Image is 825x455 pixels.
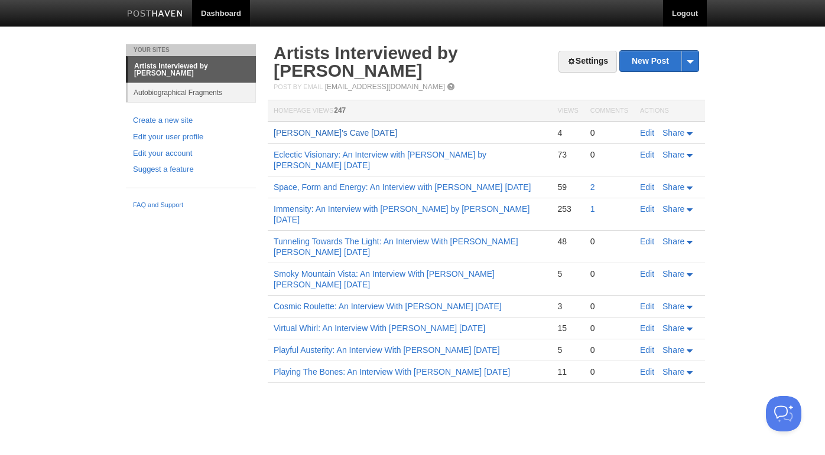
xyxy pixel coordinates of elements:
[590,149,628,160] div: 0
[557,204,578,214] div: 253
[662,269,684,279] span: Share
[557,127,578,138] div: 4
[640,237,654,246] a: Edit
[126,44,256,56] li: Your Sites
[590,345,628,355] div: 0
[662,367,684,377] span: Share
[274,182,531,192] a: Space, Form and Energy: An Interview with [PERSON_NAME] [DATE]
[133,131,249,143] a: Edit your user profile
[640,182,654,192] a: Edit
[620,51,699,71] a: New Post
[558,51,617,73] a: Settings
[557,345,578,355] div: 5
[274,83,323,90] span: Post by Email
[557,323,578,333] div: 15
[590,127,628,138] div: 0
[334,106,346,114] span: 247
[640,323,654,333] a: Edit
[551,100,584,122] th: Views
[640,150,654,159] a: Edit
[662,182,684,192] span: Share
[662,323,684,333] span: Share
[274,345,500,355] a: Playful Austerity: An Interview With [PERSON_NAME] [DATE]
[640,204,654,214] a: Edit
[662,345,684,355] span: Share
[590,301,628,312] div: 0
[325,83,445,91] a: [EMAIL_ADDRESS][DOMAIN_NAME]
[640,367,654,377] a: Edit
[584,100,634,122] th: Comments
[662,237,684,246] span: Share
[133,163,249,176] a: Suggest a feature
[128,57,256,83] a: Artists Interviewed by [PERSON_NAME]
[662,128,684,138] span: Share
[127,10,183,19] img: Posthaven-bar
[128,83,256,102] a: Autobiographical Fragments
[590,323,628,333] div: 0
[590,366,628,377] div: 0
[590,269,628,279] div: 0
[662,204,684,214] span: Share
[590,182,595,192] a: 2
[274,323,485,333] a: Virtual Whirl: An Interview With [PERSON_NAME] [DATE]
[274,367,510,377] a: Playing The Bones: An Interview With [PERSON_NAME] [DATE]
[274,43,458,80] a: Artists Interviewed by [PERSON_NAME]
[557,366,578,377] div: 11
[133,114,249,127] a: Create a new site
[274,150,486,170] a: Eclectic Visionary: An Interview with [PERSON_NAME] by [PERSON_NAME] [DATE]
[640,269,654,279] a: Edit
[662,150,684,159] span: Share
[274,302,502,311] a: Cosmic Roulette: An Interview With [PERSON_NAME] [DATE]
[557,236,578,247] div: 48
[557,149,578,160] div: 73
[274,128,397,138] a: [PERSON_NAME]'s Cave [DATE]
[766,396,801,431] iframe: Help Scout Beacon - Open
[274,269,495,289] a: Smoky Mountain Vista: An Interview With [PERSON_NAME] [PERSON_NAME] [DATE]
[268,100,551,122] th: Homepage Views
[590,204,595,214] a: 1
[274,204,530,224] a: Immensity: An Interview with [PERSON_NAME] by [PERSON_NAME] [DATE]
[640,345,654,355] a: Edit
[133,200,249,211] a: FAQ and Support
[640,128,654,138] a: Edit
[590,236,628,247] div: 0
[557,269,578,279] div: 5
[557,301,578,312] div: 3
[274,237,518,257] a: Tunneling Towards The Light: An Interview With [PERSON_NAME] [PERSON_NAME] [DATE]
[640,302,654,311] a: Edit
[634,100,705,122] th: Actions
[557,182,578,192] div: 59
[662,302,684,311] span: Share
[133,148,249,160] a: Edit your account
